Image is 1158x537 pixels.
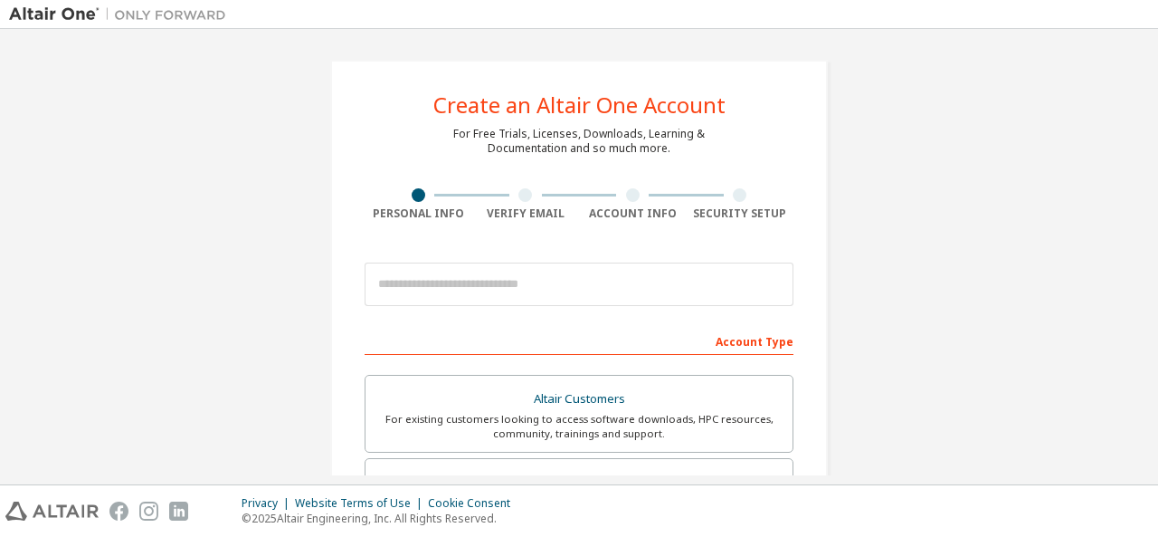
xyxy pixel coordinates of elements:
div: Verify Email [472,206,580,221]
img: Altair One [9,5,235,24]
img: linkedin.svg [169,502,188,521]
div: Personal Info [365,206,472,221]
div: Account Type [365,326,793,355]
div: Account Info [579,206,687,221]
div: For existing customers looking to access software downloads, HPC resources, community, trainings ... [376,412,782,441]
img: altair_logo.svg [5,502,99,521]
div: For Free Trials, Licenses, Downloads, Learning & Documentation and so much more. [453,127,705,156]
div: Students [376,470,782,495]
p: © 2025 Altair Engineering, Inc. All Rights Reserved. [242,511,521,526]
div: Security Setup [687,206,794,221]
div: Altair Customers [376,387,782,412]
div: Website Terms of Use [295,496,428,511]
img: facebook.svg [109,502,128,521]
div: Create an Altair One Account [433,94,726,116]
div: Privacy [242,496,295,511]
img: instagram.svg [139,502,158,521]
div: Cookie Consent [428,496,521,511]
